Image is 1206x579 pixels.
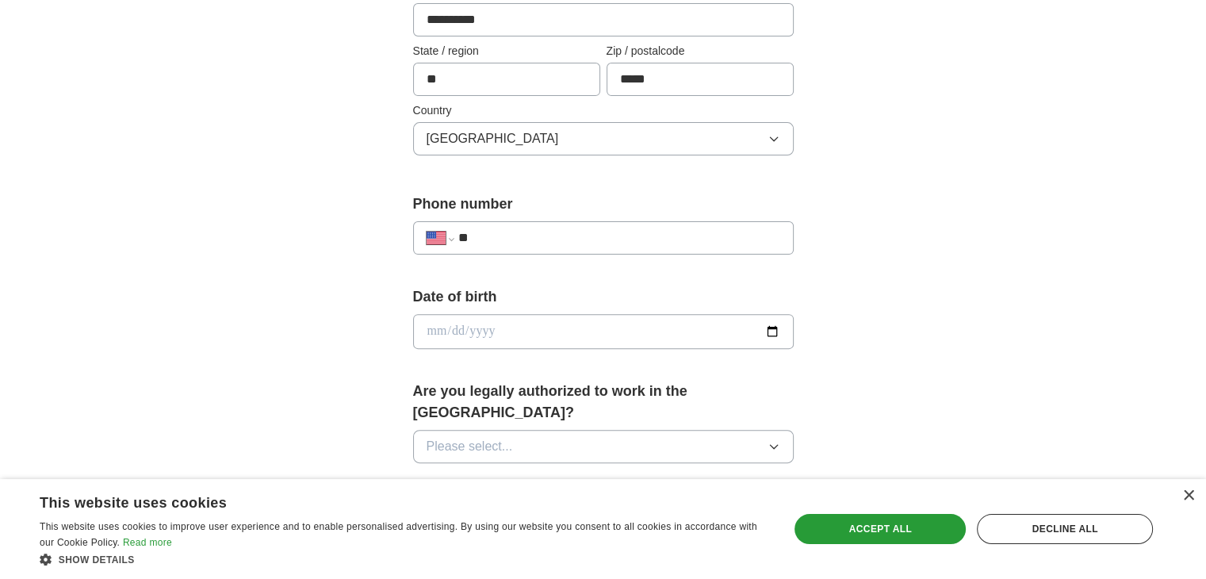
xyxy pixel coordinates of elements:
[40,551,767,567] div: Show details
[413,194,794,215] label: Phone number
[413,43,600,59] label: State / region
[413,430,794,463] button: Please select...
[607,43,794,59] label: Zip / postalcode
[1182,490,1194,502] div: Close
[123,537,172,548] a: Read more, opens a new window
[977,514,1153,544] div: Decline all
[40,521,757,548] span: This website uses cookies to improve user experience and to enable personalised advertising. By u...
[40,489,727,512] div: This website uses cookies
[413,286,794,308] label: Date of birth
[413,122,794,155] button: [GEOGRAPHIC_DATA]
[427,437,513,456] span: Please select...
[794,514,966,544] div: Accept all
[413,102,794,119] label: Country
[427,129,559,148] span: [GEOGRAPHIC_DATA]
[59,554,135,566] span: Show details
[413,381,794,424] label: Are you legally authorized to work in the [GEOGRAPHIC_DATA]?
